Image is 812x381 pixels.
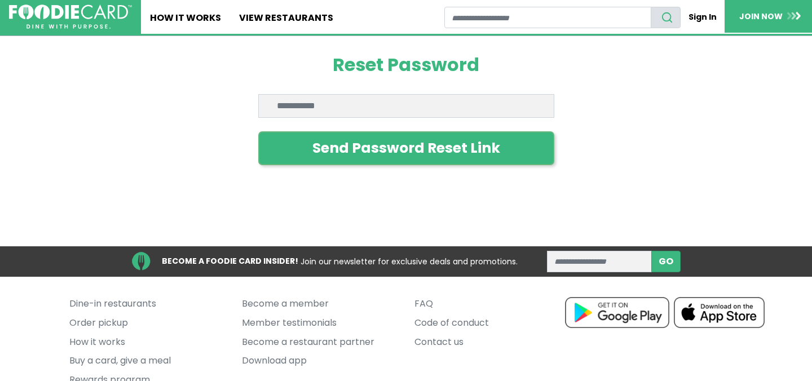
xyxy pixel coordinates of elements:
button: search [651,7,681,28]
a: Order pickup [69,313,225,333]
img: FoodieCard; Eat, Drink, Save, Donate [9,5,132,29]
button: Send Password Reset Link [258,131,554,165]
a: Contact us [414,333,570,352]
a: Become a member [242,295,398,314]
a: Sign In [681,7,725,28]
a: Buy a card, give a meal [69,351,225,370]
input: enter email address [547,251,652,272]
a: Become a restaurant partner [242,333,398,352]
a: FAQ [414,295,570,314]
a: Download app [242,351,398,370]
a: Code of conduct [414,313,570,333]
a: How it works [69,333,225,352]
a: Member testimonials [242,313,398,333]
input: restaurant search [444,7,652,28]
strong: BECOME A FOODIE CARD INSIDER! [162,255,298,267]
button: subscribe [651,251,681,272]
h1: Reset Password [258,54,554,76]
a: Dine-in restaurants [69,295,225,314]
span: Join our newsletter for exclusive deals and promotions. [301,255,518,267]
